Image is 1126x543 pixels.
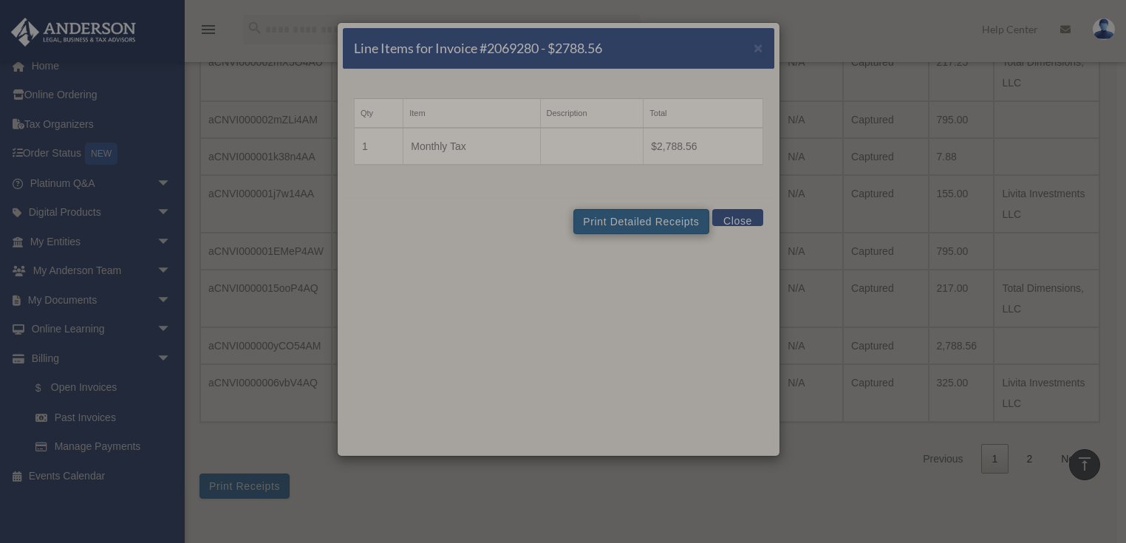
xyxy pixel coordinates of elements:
[403,99,540,129] th: Item
[644,99,763,129] th: Total
[754,39,763,56] span: ×
[754,40,763,55] button: Close
[573,209,709,234] button: Print Detailed Receipts
[540,99,644,129] th: Description
[355,99,403,129] th: Qty
[403,128,540,165] td: Monthly Tax
[644,128,763,165] td: $2,788.56
[354,39,602,58] h5: Line Items for Invoice #2069280 - $2788.56
[712,209,763,226] button: Close
[355,128,403,165] td: 1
